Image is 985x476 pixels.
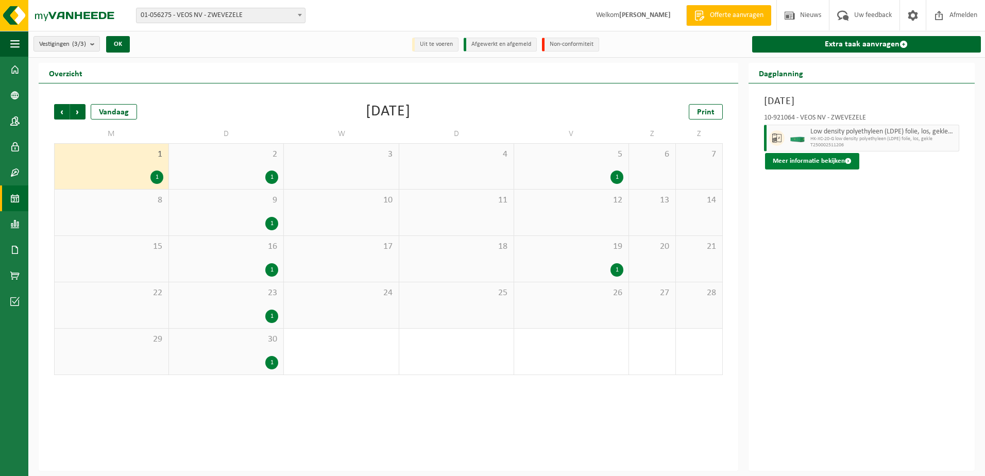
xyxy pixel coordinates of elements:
span: 30 [174,334,278,345]
a: Extra taak aanvragen [752,36,981,53]
div: [DATE] [366,104,411,120]
span: 1 [60,149,163,160]
span: 3 [289,149,393,160]
td: Z [676,125,723,143]
span: 12 [519,195,623,206]
span: 13 [634,195,670,206]
span: 15 [60,241,163,252]
button: OK [106,36,130,53]
div: 1 [150,171,163,184]
span: 6 [634,149,670,160]
span: 19 [519,241,623,252]
span: T250002511206 [810,142,956,148]
span: 01-056275 - VEOS NV - ZWEVEZELE [137,8,305,23]
span: 11 [404,195,508,206]
div: 1 [265,356,278,369]
span: 22 [60,287,163,299]
span: 2 [174,149,278,160]
span: 23 [174,287,278,299]
span: Print [697,108,715,116]
span: 7 [681,149,717,160]
td: D [169,125,284,143]
span: 24 [289,287,393,299]
h3: [DATE] [764,94,959,109]
li: Uit te voeren [412,38,458,52]
span: 16 [174,241,278,252]
td: V [514,125,629,143]
span: 29 [60,334,163,345]
div: 1 [265,263,278,277]
span: 8 [60,195,163,206]
span: Volgende [70,104,86,120]
td: Z [629,125,676,143]
div: 10-921064 - VEOS NV - ZWEVEZELE [764,114,959,125]
span: HK-XC-20-G low density polyethyleen (LDPE) folie, los, gekle [810,136,956,142]
td: D [399,125,514,143]
li: Afgewerkt en afgemeld [464,38,537,52]
img: HK-XC-20-GN-00 [790,134,805,142]
span: Vorige [54,104,70,120]
a: Print [689,104,723,120]
button: Meer informatie bekijken [765,153,859,169]
count: (3/3) [72,41,86,47]
div: 1 [265,217,278,230]
div: 1 [265,310,278,323]
h2: Dagplanning [749,63,813,83]
h2: Overzicht [39,63,93,83]
span: 14 [681,195,717,206]
span: 27 [634,287,670,299]
td: W [284,125,399,143]
span: Low density polyethyleen (LDPE) folie, los, gekleurd [810,128,956,136]
span: 20 [634,241,670,252]
div: 1 [610,171,623,184]
span: 5 [519,149,623,160]
span: 21 [681,241,717,252]
span: 10 [289,195,393,206]
td: M [54,125,169,143]
span: Offerte aanvragen [707,10,766,21]
div: Vandaag [91,104,137,120]
span: 25 [404,287,508,299]
strong: [PERSON_NAME] [619,11,671,19]
button: Vestigingen(3/3) [33,36,100,52]
li: Non-conformiteit [542,38,599,52]
span: 9 [174,195,278,206]
a: Offerte aanvragen [686,5,771,26]
span: 4 [404,149,508,160]
span: 28 [681,287,717,299]
div: 1 [265,171,278,184]
span: 26 [519,287,623,299]
span: 17 [289,241,393,252]
span: 18 [404,241,508,252]
span: Vestigingen [39,37,86,52]
div: 1 [610,263,623,277]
